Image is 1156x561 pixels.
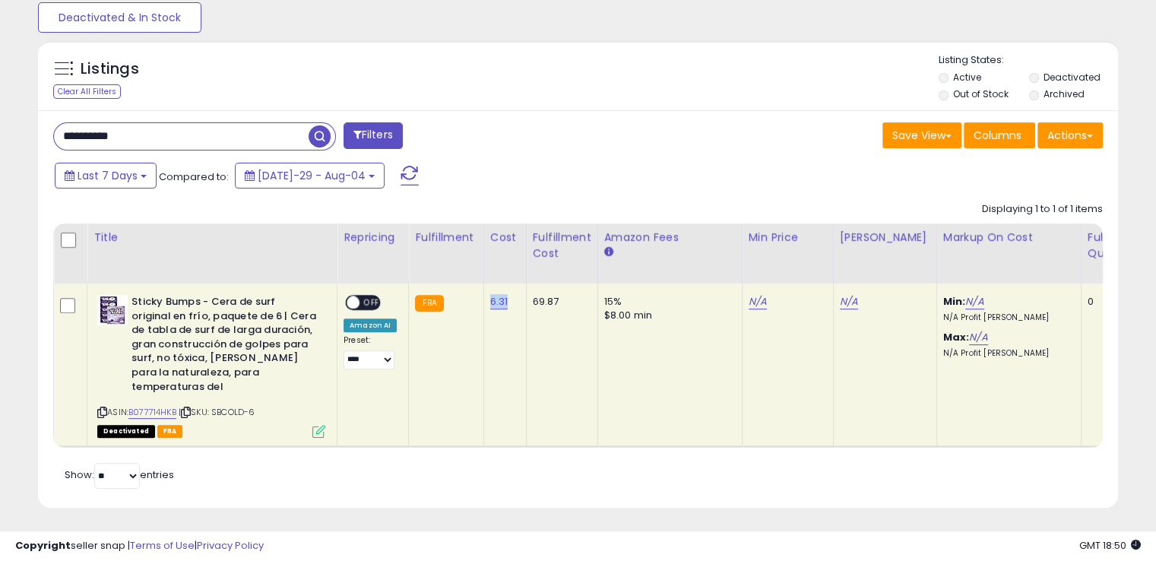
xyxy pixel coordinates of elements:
[81,59,139,80] h5: Listings
[344,122,403,149] button: Filters
[882,122,961,148] button: Save View
[943,330,970,344] b: Max:
[604,295,730,309] div: 15%
[1043,87,1084,100] label: Archived
[38,2,201,33] button: Deactivated & In Stock
[943,348,1069,359] p: N/A Profit [PERSON_NAME]
[93,230,331,246] div: Title
[97,295,128,325] img: 51tv8J4+hqL._SL40_.jpg
[604,230,736,246] div: Amazon Fees
[1037,122,1103,148] button: Actions
[943,294,966,309] b: Min:
[128,406,176,419] a: B077714HKB
[344,230,402,246] div: Repricing
[604,309,730,322] div: $8.00 min
[943,230,1075,246] div: Markup on Cost
[415,295,443,312] small: FBA
[65,467,174,482] span: Show: entries
[1079,538,1141,553] span: 2025-08-12 18:50 GMT
[15,539,264,553] div: seller snap | |
[130,538,195,553] a: Terms of Use
[490,230,520,246] div: Cost
[97,425,155,438] span: All listings that are unavailable for purchase on Amazon for any reason other than out-of-stock
[953,71,981,84] label: Active
[258,168,366,183] span: [DATE]-29 - Aug-04
[235,163,385,189] button: [DATE]-29 - Aug-04
[157,425,183,438] span: FBA
[953,87,1009,100] label: Out of Stock
[749,294,767,309] a: N/A
[533,295,586,309] div: 69.87
[604,246,613,259] small: Amazon Fees.
[964,122,1035,148] button: Columns
[15,538,71,553] strong: Copyright
[344,319,397,332] div: Amazon AI
[197,538,264,553] a: Privacy Policy
[490,294,508,309] a: 6.31
[1088,230,1140,261] div: Fulfillable Quantity
[943,312,1069,323] p: N/A Profit [PERSON_NAME]
[840,230,930,246] div: [PERSON_NAME]
[936,223,1081,284] th: The percentage added to the cost of goods (COGS) that forms the calculator for Min & Max prices.
[53,84,121,99] div: Clear All Filters
[179,406,255,418] span: | SKU: SBCOLD-6
[159,170,229,184] span: Compared to:
[965,294,983,309] a: N/A
[344,335,397,369] div: Preset:
[840,294,858,309] a: N/A
[415,230,477,246] div: Fulfillment
[969,330,987,345] a: N/A
[982,202,1103,217] div: Displaying 1 to 1 of 1 items
[1088,295,1135,309] div: 0
[939,53,1118,68] p: Listing States:
[78,168,138,183] span: Last 7 Days
[533,230,591,261] div: Fulfillment Cost
[55,163,157,189] button: Last 7 Days
[359,296,384,309] span: OFF
[974,128,1021,143] span: Columns
[749,230,827,246] div: Min Price
[1043,71,1100,84] label: Deactivated
[131,295,316,398] b: Sticky Bumps - Cera de surf original en frío, paquete de 6 | Cera de tabla de surf de larga durac...
[97,295,325,436] div: ASIN:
